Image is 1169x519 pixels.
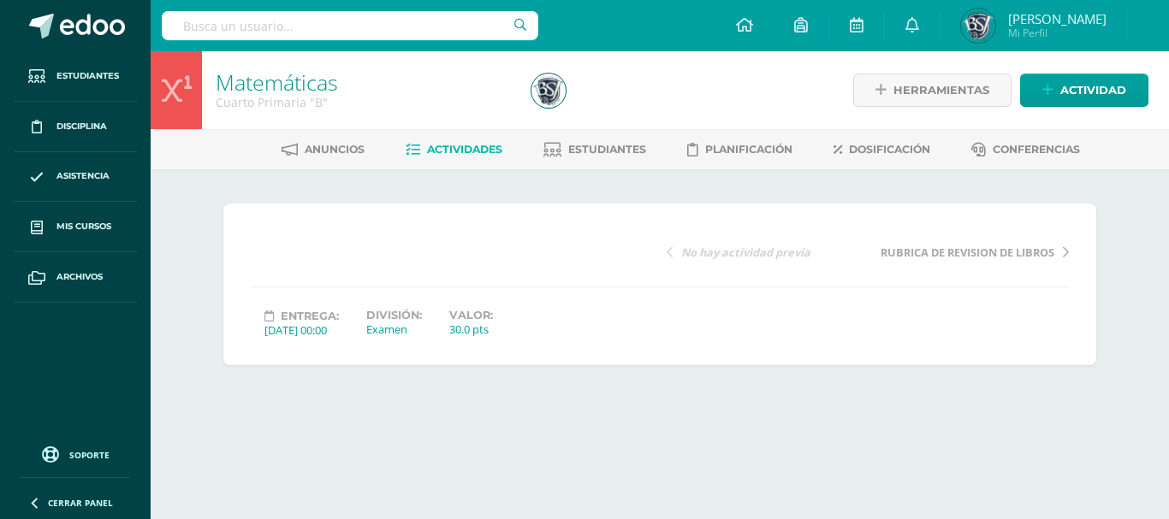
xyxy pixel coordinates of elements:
div: Examen [366,321,422,337]
span: Archivos [56,270,103,284]
span: Actividades [427,143,502,156]
div: Cuarto Primaria 'B' [216,94,511,110]
span: Soporte [69,449,110,461]
span: No hay actividad previa [681,245,810,260]
span: Anuncios [305,143,365,156]
a: Estudiantes [14,51,137,102]
label: Valor: [449,309,493,321]
span: Cerrar panel [48,497,113,509]
h1: Matemáticas [216,70,511,94]
span: Asistencia [56,169,110,183]
span: Planificación [705,143,792,156]
span: Mi Perfil [1008,26,1107,40]
a: Archivos [14,252,137,303]
a: Herramientas [853,74,1012,107]
a: Conferencias [971,136,1080,163]
span: Mis cursos [56,220,111,233]
span: Actividad [1060,74,1126,106]
span: Disciplina [56,120,107,133]
label: División: [366,309,422,321]
a: Actividades [406,136,502,163]
a: Soporte [21,442,130,465]
a: Dosificación [834,136,930,163]
div: 30.0 pts [449,321,493,337]
span: Herramientas [893,74,989,106]
a: Disciplina [14,102,137,152]
span: RUBRICA DE REVISION DE LIBROS [881,245,1054,260]
div: [DATE] 00:00 [264,322,339,338]
span: Entrega: [281,310,339,322]
a: Asistencia [14,152,137,203]
a: Anuncios [282,136,365,163]
span: Conferencias [993,143,1080,156]
a: RUBRICA DE REVISION DE LIBROS [868,243,1069,260]
a: Estudiantes [543,136,646,163]
a: Mis cursos [14,202,137,252]
span: Estudiantes [568,143,646,156]
a: Matemáticas [216,68,338,97]
img: 4ad66ca0c65d19b754e3d5d7000ffc1b.png [961,9,995,43]
span: Dosificación [849,143,930,156]
input: Busca un usuario... [162,11,538,40]
span: Estudiantes [56,69,119,83]
a: Actividad [1020,74,1148,107]
span: [PERSON_NAME] [1008,10,1107,27]
img: 4ad66ca0c65d19b754e3d5d7000ffc1b.png [531,74,566,108]
a: Planificación [687,136,792,163]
